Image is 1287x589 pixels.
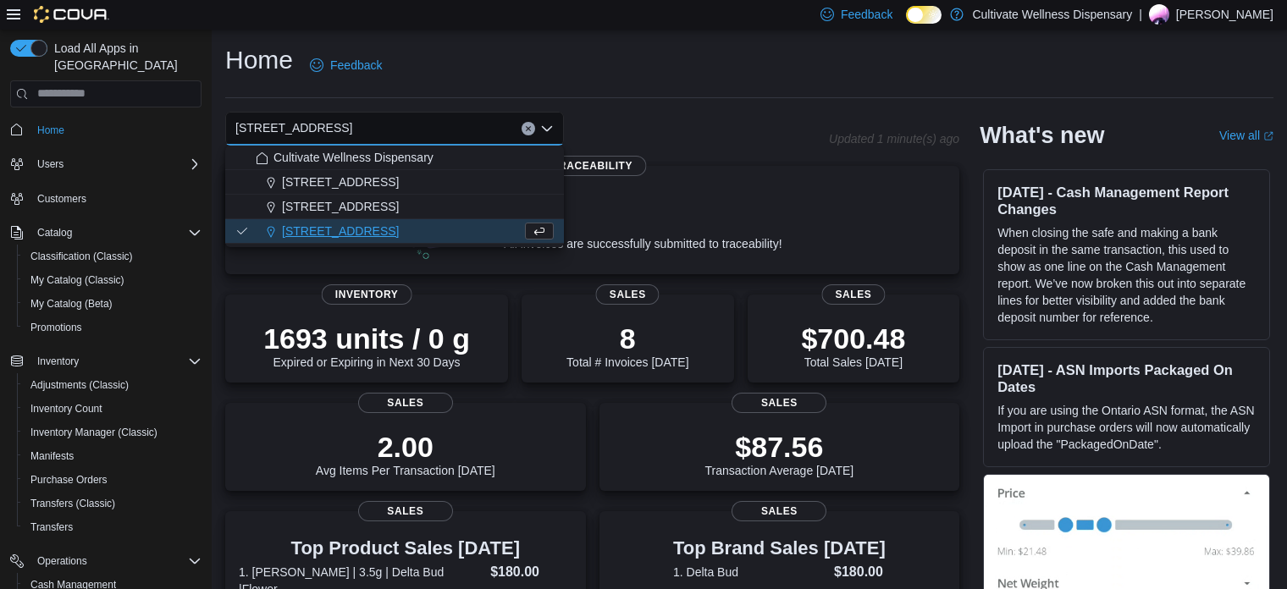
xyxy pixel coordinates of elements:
span: Inventory [37,355,79,368]
div: Expired or Expiring in Next 30 Days [263,322,470,369]
span: Users [30,154,202,174]
a: Manifests [24,446,80,466]
span: Sales [358,393,453,413]
span: Manifests [30,449,74,463]
span: [STREET_ADDRESS] [282,223,399,239]
button: Catalog [3,221,208,245]
span: Load All Apps in [GEOGRAPHIC_DATA] [47,40,202,74]
p: | [1139,4,1142,25]
a: Feedback [303,48,389,82]
button: Close list of options [540,122,554,135]
span: Inventory [322,284,412,305]
p: 1693 units / 0 g [263,322,470,355]
a: Transfers [24,517,80,537]
span: Operations [37,554,87,568]
button: Catalog [30,223,79,243]
button: Manifests [17,444,208,468]
a: My Catalog (Beta) [24,294,119,314]
span: [STREET_ADDRESS] [282,198,399,215]
a: Transfers (Classic) [24,493,122,514]
p: 2.00 [316,430,495,464]
a: Home [30,120,71,140]
p: $87.56 [705,430,854,464]
span: Transfers (Classic) [30,497,115,510]
button: Classification (Classic) [17,245,208,268]
h2: What's new [980,122,1104,149]
span: Operations [30,551,202,571]
img: Cova [34,6,109,23]
span: Customers [37,192,86,206]
button: [STREET_ADDRESS] [225,170,564,195]
button: Cultivate Wellness Dispensary [225,146,564,170]
svg: External link [1263,131,1273,141]
a: Promotions [24,317,89,338]
span: Dark Mode [906,24,907,25]
span: Sales [732,393,826,413]
a: View allExternal link [1219,129,1273,142]
button: Promotions [17,316,208,339]
button: Clear input [522,122,535,135]
dd: $180.00 [834,562,886,582]
button: My Catalog (Beta) [17,292,208,316]
h1: Home [225,43,293,77]
div: Total Sales [DATE] [801,322,905,369]
span: Home [37,124,64,137]
span: Inventory [30,351,202,372]
p: Updated 1 minute(s) ago [829,132,959,146]
h3: Top Brand Sales [DATE] [673,538,886,559]
p: [PERSON_NAME] [1176,4,1273,25]
span: Traceability [539,156,646,176]
span: My Catalog (Beta) [24,294,202,314]
button: Adjustments (Classic) [17,373,208,397]
h3: [DATE] - ASN Imports Packaged On Dates [997,361,1256,395]
button: Operations [30,551,94,571]
input: Dark Mode [906,6,942,24]
div: Choose from the following options [225,146,564,244]
span: Classification (Classic) [30,250,133,263]
button: Transfers [17,515,208,539]
span: Cultivate Wellness Dispensary [273,149,434,166]
span: Catalog [37,226,72,239]
button: Inventory Count [17,397,208,421]
button: My Catalog (Classic) [17,268,208,292]
div: Avg Items Per Transaction [DATE] [316,430,495,477]
button: Purchase Orders [17,468,208,492]
button: Users [3,152,208,176]
span: Transfers [30,520,73,534]
span: My Catalog (Classic) [24,270,202,290]
button: [STREET_ADDRESS] [225,195,564,219]
span: Purchase Orders [24,470,202,490]
a: My Catalog (Classic) [24,270,131,290]
h3: [DATE] - Cash Management Report Changes [997,184,1256,217]
span: Manifests [24,446,202,466]
span: Inventory Manager (Classic) [24,422,202,443]
span: Sales [358,501,453,521]
div: Total # Invoices [DATE] [566,322,688,369]
span: Sales [821,284,885,305]
span: My Catalog (Beta) [30,297,113,311]
span: Classification (Classic) [24,246,202,267]
a: Purchase Orders [24,470,114,490]
span: Customers [30,188,202,209]
button: Inventory Manager (Classic) [17,421,208,444]
span: Adjustments (Classic) [24,375,202,395]
p: When closing the safe and making a bank deposit in the same transaction, this used to show as one... [997,224,1256,326]
button: Transfers (Classic) [17,492,208,515]
button: Inventory [30,351,86,372]
span: Sales [732,501,826,521]
a: Inventory Manager (Classic) [24,422,164,443]
span: Adjustments (Classic) [30,378,129,392]
button: [STREET_ADDRESS] [225,219,564,244]
div: Transaction Average [DATE] [705,430,854,477]
a: Classification (Classic) [24,246,140,267]
p: $700.48 [801,322,905,355]
span: Home [30,119,202,140]
button: Users [30,154,70,174]
button: Operations [3,549,208,573]
div: All invoices are successfully submitted to traceability! [504,203,782,250]
span: Promotions [30,321,82,334]
dt: 1. Delta Bud [673,564,827,581]
a: Inventory Count [24,399,109,419]
span: Feedback [330,57,382,74]
dd: $180.00 [490,562,572,582]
